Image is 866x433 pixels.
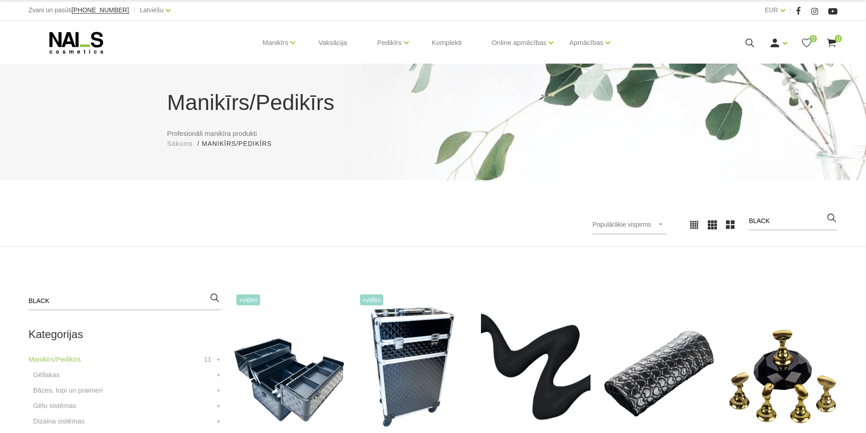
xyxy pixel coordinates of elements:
span: Sākums [167,140,193,147]
a: Bāzes, topi un praimeri [33,385,103,396]
span: 11 [204,354,211,365]
a: [PHONE_NUMBER] [72,7,129,14]
span: 0 [810,35,817,42]
a: 0 [801,37,812,49]
a: Pedikīrs [377,25,401,61]
input: Meklēt produktus ... [749,212,837,230]
span: | [134,5,135,16]
h2: Kategorijas [29,328,220,340]
a: Apmācības [569,25,603,61]
a: Gēlu sistēmas [33,400,76,411]
a: Latviešu [140,5,164,15]
a: + [216,369,220,380]
span: 0 [835,35,842,42]
a: + [216,416,220,427]
span: Populārākie vispirms [592,221,651,228]
div: Zvani un pasūti [29,5,129,16]
a: Online apmācības [491,25,546,61]
span: | [790,5,791,16]
a: Gēllakas [33,369,60,380]
a: 0 [826,37,837,49]
span: [PHONE_NUMBER] [72,6,129,14]
a: + [216,354,220,365]
a: Komplekti [425,21,469,65]
a: Dizaina sistēmas [33,416,85,427]
a: EUR [765,5,778,15]
h1: Manikīrs/Pedikīrs [167,86,699,119]
div: Profesionāli manikīra produkti [160,86,706,149]
span: +Video [236,294,260,305]
a: + [216,400,220,411]
input: Meklēt produktus ... [29,292,220,310]
span: +Video [360,294,384,305]
a: Manikīrs [263,25,289,61]
li: Manikīrs/Pedikīrs [202,139,281,149]
a: Sākums [167,139,193,149]
a: Manikīrs/Pedikīrs [29,354,81,365]
a: + [216,385,220,396]
a: Vaksācija [311,21,354,65]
